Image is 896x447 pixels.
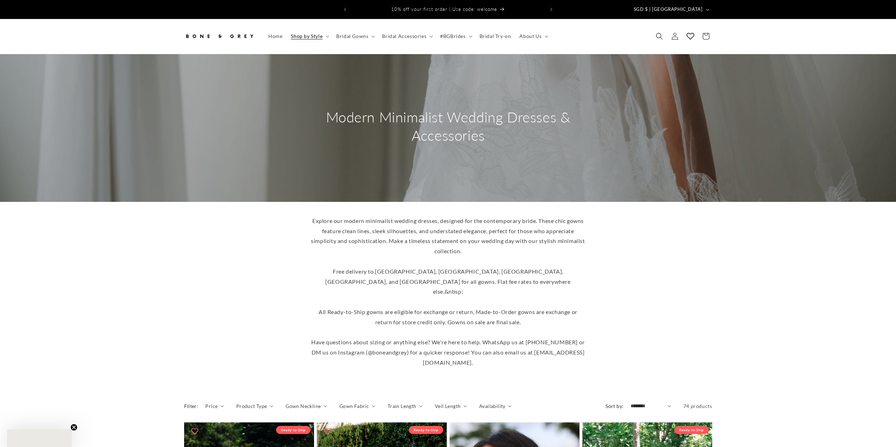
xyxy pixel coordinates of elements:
span: Shop by Style [291,33,322,39]
span: 74 products [683,403,712,409]
summary: Shop by Style [287,29,332,44]
a: Home [264,29,287,44]
span: Gown Neckline [286,402,321,410]
span: Veil Length [435,402,460,410]
span: Bridal Accessories [382,33,426,39]
span: Product Type [236,402,267,410]
summary: Price [205,402,224,410]
summary: Train Length (0 selected) [388,402,422,410]
button: Add to wishlist [188,424,202,438]
span: Explore our modern minimalist wedding dresses, designed for the contemporary bride. These chic go... [311,217,585,366]
summary: Product Type (0 selected) [236,402,273,410]
div: Close teaser [7,429,72,447]
a: Bone and Grey Bridal [181,26,257,47]
span: 10% off your first order | Use code: welcome [391,6,497,12]
summary: Bridal Accessories [378,29,436,44]
button: Previous announcement [337,3,353,16]
span: Home [268,33,282,39]
h2: Modern Minimalist Wedding Dresses & Accessories [304,108,593,145]
summary: Gown Neckline (0 selected) [286,402,327,410]
span: Price [205,402,218,410]
summary: Veil Length (0 selected) [435,402,467,410]
h2: Filter: [184,402,199,410]
span: Gown Fabric [339,402,369,410]
span: SGD $ | [GEOGRAPHIC_DATA] [634,6,703,13]
button: SGD $ | [GEOGRAPHIC_DATA] [629,3,712,16]
span: Bridal Try-on [480,33,511,39]
span: Train Length [388,402,416,410]
a: Bridal Try-on [475,29,515,44]
summary: Bridal Gowns [332,29,378,44]
span: #BGBrides [440,33,465,39]
button: Close teaser [70,424,77,431]
summary: Search [652,28,667,44]
button: Add to wishlist [320,424,334,438]
summary: #BGBrides [436,29,475,44]
summary: Gown Fabric (0 selected) [339,402,375,410]
span: Availability [479,402,506,410]
button: Next announcement [544,3,559,16]
summary: About Us [515,29,551,44]
img: Bone and Grey Bridal [184,28,255,44]
summary: Availability (0 selected) [479,402,512,410]
span: Bridal Gowns [336,33,368,39]
span: About Us [519,33,541,39]
label: Sort by: [606,403,624,409]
